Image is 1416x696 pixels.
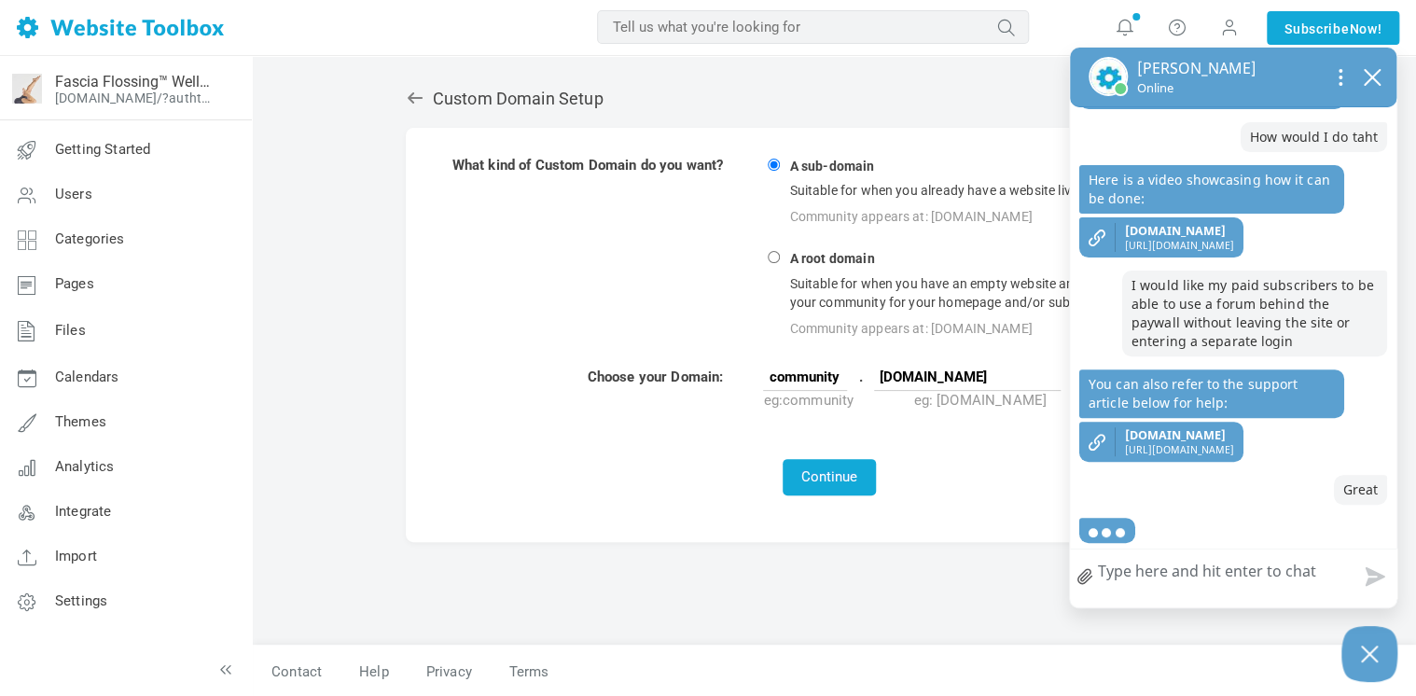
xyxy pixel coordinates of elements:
[1137,57,1256,79] p: [PERSON_NAME]
[1089,427,1234,456] a: [DOMAIN_NAME][URL][DOMAIN_NAME]
[55,73,217,90] a: Fascia Flossing™ Wellness Community
[1070,555,1100,598] a: file upload
[1267,11,1399,45] a: SubscribeNow!
[786,316,1206,341] div: Community appears at: [DOMAIN_NAME]
[55,141,150,158] span: Getting Started
[408,656,491,689] a: Privacy
[55,275,94,292] span: Pages
[55,90,217,105] a: [DOMAIN_NAME]/?authtoken=36b2283207c2c7666945e8a182760cbe&rememberMe=1
[1349,19,1381,39] span: Now!
[55,548,97,564] span: Import
[1241,122,1387,152] p: How would I do taht
[55,413,106,430] span: Themes
[787,159,878,176] strong: A sub-domain
[783,459,876,495] button: Continue
[1125,443,1234,456] span: [URL][DOMAIN_NAME]
[1341,626,1397,682] button: Close Chatbox
[1089,223,1234,252] a: [DOMAIN_NAME][URL][DOMAIN_NAME]
[1079,369,1344,418] p: You can also refer to the support article below for help:
[12,74,42,104] img: favicon.ico
[1070,107,1396,558] div: chat
[1069,47,1397,608] div: olark chatbox
[787,251,878,269] strong: A root domain
[451,367,761,411] td: Choose your Domain:
[451,155,761,341] td: What kind of Custom Domain do you want?
[1089,523,1126,537] svg: three dots moving up and down to indicate typing
[786,176,1206,204] div: Suitable for when you already have a website living on your domain
[55,369,118,385] span: Calendars
[913,392,1047,409] span: eg: [DOMAIN_NAME]
[786,270,1206,316] div: Suitable for when you have an empty website and you want to use your community for your homepage ...
[1122,271,1387,356] p: I would like my paid subscribers to be able to use a forum behind the paywall without leaving the...
[1125,239,1234,252] span: [URL][DOMAIN_NAME]
[55,503,111,520] span: Integrate
[852,368,870,387] span: .
[1137,79,1256,97] p: Online
[55,186,92,202] span: Users
[253,656,340,689] a: Contact
[491,656,549,689] a: Terms
[783,392,854,409] span: community
[340,656,408,689] a: Help
[1079,165,1344,214] p: Here is a video showcasing how it can be done:
[763,392,854,409] span: eg:
[597,10,1029,44] input: Tell us what you're looking for
[1125,223,1234,239] span: [DOMAIN_NAME]
[1334,475,1388,505] p: Great
[1089,57,1128,96] img: Nikhitha's profile picture
[55,458,114,475] span: Analytics
[55,230,125,247] span: Categories
[1324,62,1357,91] button: Open chat options menu
[1125,427,1234,443] span: [DOMAIN_NAME]
[1357,63,1387,90] button: close chatbox
[55,322,86,339] span: Files
[55,592,107,609] span: Settings
[786,204,1206,229] div: Community appears at: [DOMAIN_NAME]
[406,89,1264,109] h2: Custom Domain Setup
[1350,555,1396,598] button: Send message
